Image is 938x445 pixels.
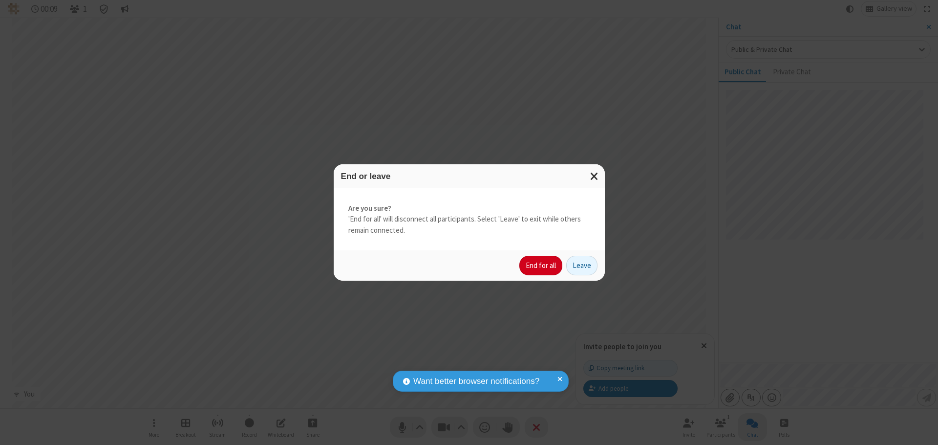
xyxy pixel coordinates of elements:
strong: Are you sure? [348,203,590,214]
div: 'End for all' will disconnect all participants. Select 'Leave' to exit while others remain connec... [334,188,605,251]
button: End for all [519,256,562,275]
span: Want better browser notifications? [413,375,539,388]
h3: End or leave [341,172,597,181]
button: Close modal [584,164,605,188]
button: Leave [566,256,597,275]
